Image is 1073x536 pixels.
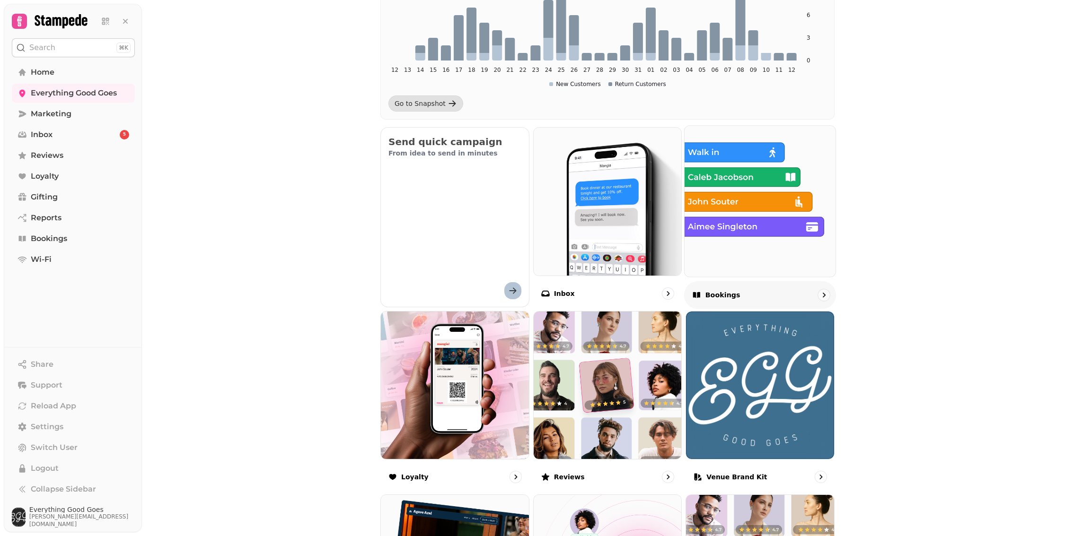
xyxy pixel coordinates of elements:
button: Logout [12,459,135,478]
a: Settings [12,417,135,436]
tspan: 08 [737,67,744,73]
tspan: 14 [417,67,424,73]
tspan: 22 [519,67,527,73]
a: LoyaltyLoyalty [380,311,529,491]
span: Logout [31,463,59,474]
button: Search⌘K [12,38,135,57]
tspan: 07 [724,67,731,73]
span: 5 [123,131,126,138]
a: ReviewsReviews [533,311,682,491]
span: Everything Good Goes [29,506,135,513]
div: New Customers [549,80,601,88]
button: User avatarEverything Good Goes[PERSON_NAME][EMAIL_ADDRESS][DOMAIN_NAME] [12,506,135,528]
span: Home [31,67,54,78]
tspan: 3 [807,35,810,41]
tspan: 29 [609,67,616,73]
svg: go to [819,290,828,300]
span: Reviews [31,150,63,161]
h2: Send quick campaign [388,135,521,148]
tspan: 13 [404,67,411,73]
tspan: 30 [622,67,629,73]
span: Reports [31,212,62,224]
span: Settings [31,421,63,432]
span: Gifting [31,191,58,203]
p: From idea to send in minutes [388,148,521,158]
tspan: 06 [712,67,719,73]
tspan: 10 [763,67,770,73]
span: Switch User [31,442,78,453]
span: Marketing [31,108,71,120]
tspan: 05 [698,67,705,73]
a: Wi-Fi [12,250,135,269]
a: BookingsBookings [684,125,836,309]
a: InboxInbox [533,127,682,307]
p: Inbox [554,289,575,298]
span: Inbox [31,129,53,140]
tspan: 04 [686,67,693,73]
img: Reviews [534,311,682,459]
button: Collapse Sidebar [12,480,135,499]
tspan: 03 [673,67,680,73]
tspan: 12 [391,67,398,73]
img: Loyalty [381,311,529,459]
p: Bookings [705,290,740,300]
span: Loyalty [31,171,59,182]
img: User avatar [12,508,26,527]
tspan: 28 [596,67,603,73]
span: Reload App [31,400,76,412]
span: Wi-Fi [31,254,52,265]
tspan: 09 [750,67,757,73]
tspan: 27 [583,67,590,73]
span: Share [31,359,53,370]
tspan: 31 [634,67,642,73]
a: Marketing [12,104,135,123]
tspan: 19 [481,67,488,73]
tspan: 16 [442,67,449,73]
p: Venue brand kit [706,472,767,482]
p: Search [29,42,55,53]
a: Go to Snapshot [388,95,463,112]
tspan: 6 [807,12,810,18]
button: Share [12,355,135,374]
tspan: 25 [558,67,565,73]
tspan: 0 [807,57,810,64]
span: Everything Good Goes [31,87,117,99]
button: Switch User [12,438,135,457]
tspan: 11 [775,67,783,73]
a: Inbox5 [12,125,135,144]
span: Support [31,380,62,391]
svg: go to [663,289,673,298]
tspan: 26 [571,67,578,73]
span: [PERSON_NAME][EMAIL_ADDRESS][DOMAIN_NAME] [29,513,135,528]
tspan: 20 [493,67,501,73]
tspan: 02 [660,67,667,73]
button: Reload App [12,397,135,415]
button: Send quick campaignFrom idea to send in minutes [380,127,529,307]
svg: go to [663,472,673,482]
tspan: 12 [788,67,795,73]
img: Bookings [677,118,843,284]
a: Home [12,63,135,82]
p: Loyalty [401,472,429,482]
a: Gifting [12,188,135,207]
div: Go to Snapshot [395,99,446,108]
a: Reviews [12,146,135,165]
div: Return Customers [608,80,666,88]
img: aHR0cHM6Ly9maWxlcy5zdGFtcGVkZS5haS8wMzEyNjdmNi0zNjFmLTExZWEtOTQ3Mi0wNmE0ZDY1OTcxNjAvbWVkaWEvOWJiO... [686,312,834,459]
tspan: 18 [468,67,475,73]
span: Bookings [31,233,67,244]
div: ⌘K [116,43,131,53]
a: Bookings [12,229,135,248]
svg: go to [816,472,826,482]
tspan: 17 [455,67,462,73]
button: Support [12,376,135,395]
a: Venue brand kit [686,311,835,491]
img: Inbox [534,128,682,276]
a: Everything Good Goes [12,84,135,103]
tspan: 15 [430,67,437,73]
tspan: 01 [647,67,654,73]
svg: go to [511,472,520,482]
tspan: 23 [532,67,539,73]
tspan: 24 [545,67,552,73]
p: Reviews [554,472,585,482]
